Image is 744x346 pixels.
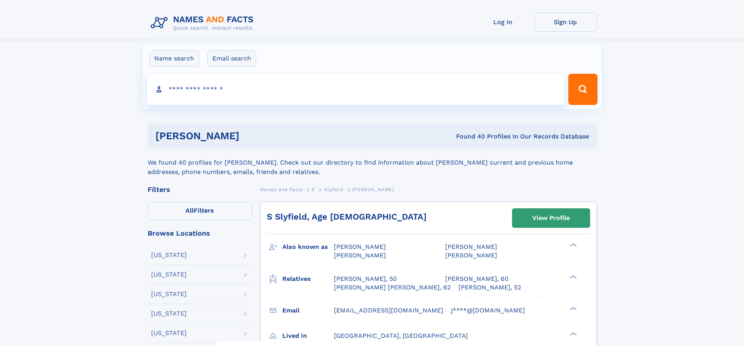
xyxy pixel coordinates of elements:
[207,50,256,67] label: Email search
[334,332,468,339] span: [GEOGRAPHIC_DATA], [GEOGRAPHIC_DATA]
[148,230,252,237] div: Browse Locations
[151,330,187,336] div: [US_STATE]
[148,186,252,193] div: Filters
[151,311,187,317] div: [US_STATE]
[334,283,451,292] a: [PERSON_NAME] [PERSON_NAME], 62
[568,306,577,311] div: ❯
[282,272,334,286] h3: Relatives
[348,132,589,141] div: Found 40 Profiles In Our Records Database
[512,209,590,227] a: View Profile
[148,202,252,220] label: Filters
[282,329,334,342] h3: Lived in
[148,12,260,34] img: Logo Names and Facts
[267,212,426,222] a: S Slyfield, Age [DEMOGRAPHIC_DATA]
[568,274,577,279] div: ❯
[472,12,534,32] a: Log In
[282,240,334,254] h3: Also known as
[334,307,443,314] span: [EMAIL_ADDRESS][DOMAIN_NAME]
[151,271,187,278] div: [US_STATE]
[186,207,194,214] span: All
[445,252,497,259] span: [PERSON_NAME]
[312,185,315,194] a: S
[260,185,303,194] a: Names and Facts
[568,243,577,248] div: ❯
[445,275,508,283] a: [PERSON_NAME], 60
[324,185,343,194] a: Slyfield
[324,187,343,192] span: Slyfield
[352,187,394,192] span: [PERSON_NAME]
[334,243,386,250] span: [PERSON_NAME]
[334,275,397,283] a: [PERSON_NAME], 50
[151,291,187,297] div: [US_STATE]
[568,331,577,336] div: ❯
[459,283,521,292] a: [PERSON_NAME], 52
[534,12,597,32] a: Sign Up
[155,131,348,141] h1: [PERSON_NAME]
[282,304,334,317] h3: Email
[147,74,565,105] input: search input
[148,149,597,177] div: We found 40 profiles for [PERSON_NAME]. Check out our directory to find information about [PERSON...
[568,74,597,105] button: Search Button
[532,209,570,227] div: View Profile
[151,252,187,258] div: [US_STATE]
[445,243,497,250] span: [PERSON_NAME]
[149,50,199,67] label: Name search
[334,252,386,259] span: [PERSON_NAME]
[312,187,315,192] span: S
